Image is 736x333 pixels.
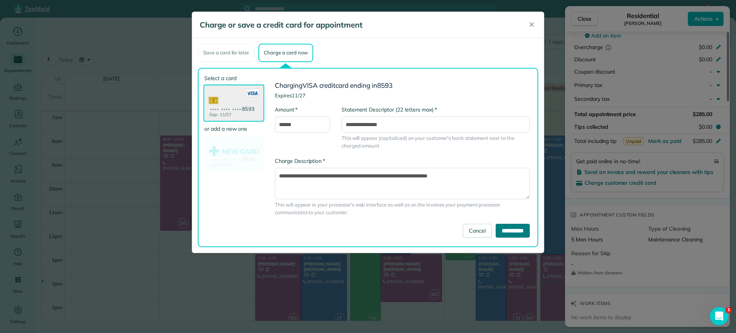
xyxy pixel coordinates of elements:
span: This will appear in your processor's web interface as well as on the invoices your payment proces... [275,201,530,216]
h4: Expires [275,93,530,98]
div: Charge a card now [258,44,313,62]
label: or add a new one [204,125,263,133]
label: Select a card [204,74,263,82]
span: 1 [726,307,732,313]
span: 8593 [377,81,393,89]
span: credit [319,81,336,89]
div: Save a card for later [198,44,255,62]
label: Statement Descriptor (22 letters max) [342,106,437,113]
span: 11/27 [292,92,306,98]
label: Amount [275,106,297,113]
h3: Charging card ending in [275,82,530,89]
span: ✕ [529,20,534,29]
h5: Charge or save a credit card for appointment [200,20,518,30]
iframe: Intercom live chat [710,307,728,325]
a: Cancel [463,224,492,238]
span: This will appear (capitalized) on your customer's bank statement next to the charged amount [342,135,530,149]
label: Charge Description [275,157,325,165]
span: VISA [302,81,318,89]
